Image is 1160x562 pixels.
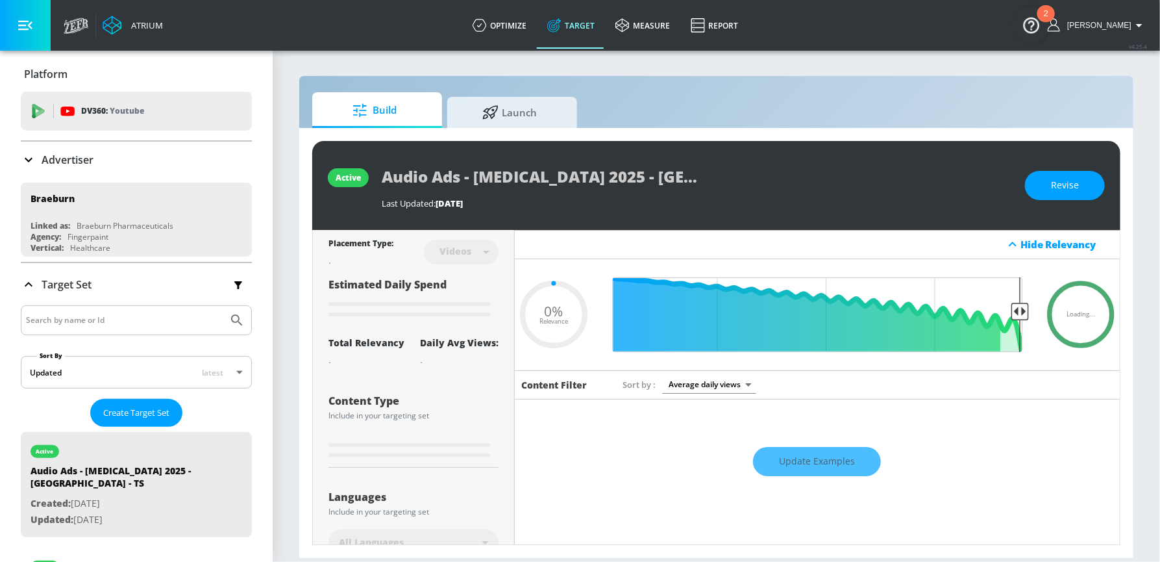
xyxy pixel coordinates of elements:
[336,172,361,183] div: active
[21,263,252,306] div: Target Set
[1062,21,1131,30] span: login as: sharon.kwong@zefr.com
[462,2,537,49] a: optimize
[328,396,499,406] div: Content Type
[623,379,656,390] span: Sort by
[21,92,252,131] div: DV360: Youtube
[328,277,499,321] div: Estimated Daily Spend
[328,530,499,556] div: All Languages
[325,95,424,126] span: Build
[103,405,169,420] span: Create Target Set
[328,238,393,251] div: Placement Type:
[1051,177,1079,194] span: Revise
[339,536,404,549] span: All Languages
[521,379,587,391] h6: Content Filter
[81,104,144,118] p: DV360:
[24,67,68,81] p: Platform
[328,337,404,349] div: Total Relevancy
[21,183,252,257] div: BraeburnLinked as:Braeburn PharmaceuticalsAgency:FingerpaintVertical:Healthcare
[420,337,499,349] div: Daily Avg Views:
[26,312,223,329] input: Search by name or Id
[606,277,1029,352] input: Final Threshold
[539,318,568,325] span: Relevance
[1129,43,1147,50] span: v 4.25.4
[328,412,499,420] div: Include in your targeting set
[21,432,252,537] div: activeAudio Ads - [MEDICAL_DATA] 2025 - [GEOGRAPHIC_DATA] - TSCreated:[DATE]Updated:[DATE]
[1048,18,1147,33] button: [PERSON_NAME]
[31,465,212,496] div: Audio Ads - [MEDICAL_DATA] 2025 - [GEOGRAPHIC_DATA] - TS
[110,104,144,118] p: Youtube
[36,448,54,455] div: active
[31,513,73,526] span: Updated:
[68,231,108,242] div: Fingerpaint
[126,19,163,31] div: Atrium
[103,16,163,35] a: Atrium
[605,2,680,49] a: measure
[37,351,65,360] label: Sort By
[30,367,62,378] div: Updated
[433,246,478,257] div: Videos
[382,198,1012,209] div: Last Updated:
[1067,311,1095,318] span: Loading...
[77,220,173,231] div: Braeburn Pharmaceuticals
[544,305,563,318] span: 0%
[328,277,447,292] span: Estimated Daily Spend
[202,367,223,378] span: latest
[515,230,1120,259] div: Hide Relevancy
[1020,238,1113,251] div: Hide Relevancy
[537,2,605,49] a: Target
[31,512,212,528] p: [DATE]
[31,497,71,509] span: Created:
[90,399,182,427] button: Create Target Set
[328,508,499,516] div: Include in your targeting set
[21,56,252,92] div: Platform
[31,496,212,512] p: [DATE]
[1025,171,1105,200] button: Revise
[31,220,70,231] div: Linked as:
[31,242,64,253] div: Vertical:
[1013,6,1050,43] button: Open Resource Center, 2 new notifications
[42,277,92,292] p: Target Set
[31,231,61,242] div: Agency:
[662,376,756,393] div: Average daily views
[328,492,499,502] div: Languages
[1044,14,1048,31] div: 2
[42,153,93,167] p: Advertiser
[460,97,559,128] span: Launch
[21,142,252,178] div: Advertiser
[436,198,463,209] span: [DATE]
[680,2,748,49] a: Report
[70,242,110,253] div: Healthcare
[31,192,75,205] div: Braeburn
